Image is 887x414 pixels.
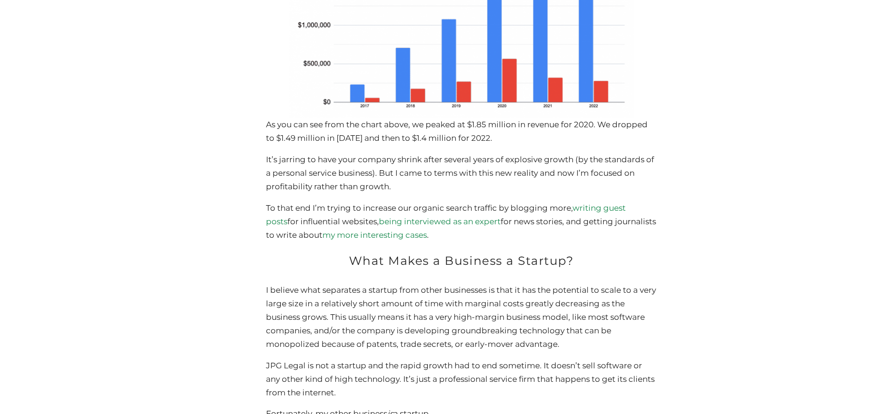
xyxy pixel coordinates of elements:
[266,283,656,351] p: I believe what separates a startup from other businesses is that it has the potential to scale to...
[24,24,103,32] div: Domain: [DOMAIN_NAME]
[103,55,157,61] div: Keywords by Traffic
[266,118,656,145] p: As you can see from the chart above, we peaked at $1.85 million in revenue for 2020. We dropped t...
[322,230,427,240] a: my more interesting cases
[25,54,33,62] img: tab_domain_overview_orange.svg
[266,203,626,226] a: writing guest posts
[93,54,100,62] img: tab_keywords_by_traffic_grey.svg
[26,15,46,22] div: v 4.0.25
[266,201,656,242] p: To that end I’m trying to increase our organic search traffic by blogging more, for influential w...
[266,153,656,193] p: It’s jarring to have your company shrink after several years of explosive growth (by the standard...
[266,359,656,400] p: JPG Legal is not a startup and the rapid growth had to end sometime. It doesn’t sell software or ...
[15,15,22,22] img: logo_orange.svg
[15,24,22,32] img: website_grey.svg
[266,250,656,272] h2: What Makes a Business a Startup?
[35,55,84,61] div: Domain Overview
[379,217,501,226] a: being interviewed as an expert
